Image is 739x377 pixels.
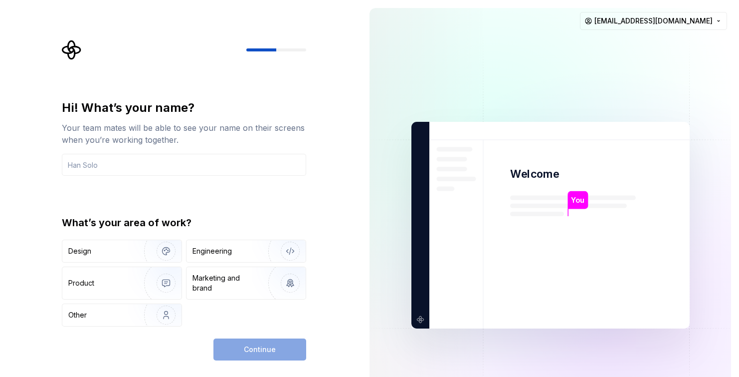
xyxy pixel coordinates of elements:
[68,310,87,320] div: Other
[62,122,306,146] div: Your team mates will be able to see your name on their screens when you’re working together.
[68,278,94,288] div: Product
[62,40,82,60] svg: Supernova Logo
[62,100,306,116] div: Hi! What’s your name?
[571,195,584,206] p: You
[192,273,260,293] div: Marketing and brand
[510,167,559,181] p: Welcome
[62,154,306,176] input: Han Solo
[192,246,232,256] div: Engineering
[594,16,713,26] span: [EMAIL_ADDRESS][DOMAIN_NAME]
[62,216,306,230] div: What’s your area of work?
[68,246,91,256] div: Design
[580,12,727,30] button: [EMAIL_ADDRESS][DOMAIN_NAME]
